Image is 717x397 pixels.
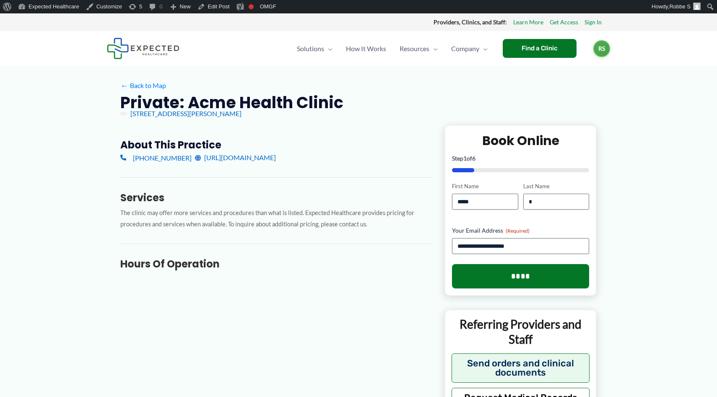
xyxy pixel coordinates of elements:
[452,156,589,161] p: Step of
[120,138,431,151] h3: About this practice
[120,92,343,113] h2: Private: Acme Health Clinic
[400,34,429,63] span: Resources
[523,182,589,190] label: Last Name
[120,208,431,230] p: The clinic may offer more services and procedures than what is listed. Expected Healthcare provid...
[195,151,276,164] a: [URL][DOMAIN_NAME]
[452,317,590,347] p: Referring Providers and Staff
[444,34,494,63] a: CompanyMenu Toggle
[506,228,530,234] span: (Required)
[120,151,192,164] a: [PHONE_NUMBER]
[120,257,431,270] h3: Hours of Operation
[479,34,488,63] span: Menu Toggle
[346,34,386,63] span: How It Works
[513,17,543,28] a: Learn More
[452,226,589,235] label: Your Email Address
[585,17,602,28] a: Sign In
[107,38,179,59] img: Expected Healthcare Logo - side, dark font, small
[434,18,507,26] strong: Providers, Clinics, and Staff:
[130,109,597,118] div: [STREET_ADDRESS][PERSON_NAME]
[120,81,128,89] span: ←
[472,155,475,162] span: 6
[249,4,254,9] div: Focus keyphrase not set
[503,39,577,58] a: Find a Clinic
[120,191,431,204] h3: Services
[550,17,578,28] a: Get Access
[593,40,610,57] a: RS
[290,34,494,63] nav: Primary Site Navigation
[429,34,438,63] span: Menu Toggle
[452,132,589,149] h2: Book Online
[463,155,467,162] span: 1
[290,34,339,63] a: SolutionsMenu Toggle
[669,3,691,10] span: Robbe S
[451,34,479,63] span: Company
[297,34,324,63] span: Solutions
[393,34,444,63] a: ResourcesMenu Toggle
[452,353,590,383] button: Send orders and clinical documents
[452,182,518,190] label: First Name
[339,34,393,63] a: How It Works
[324,34,333,63] span: Menu Toggle
[120,79,166,92] a: ←Back to Map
